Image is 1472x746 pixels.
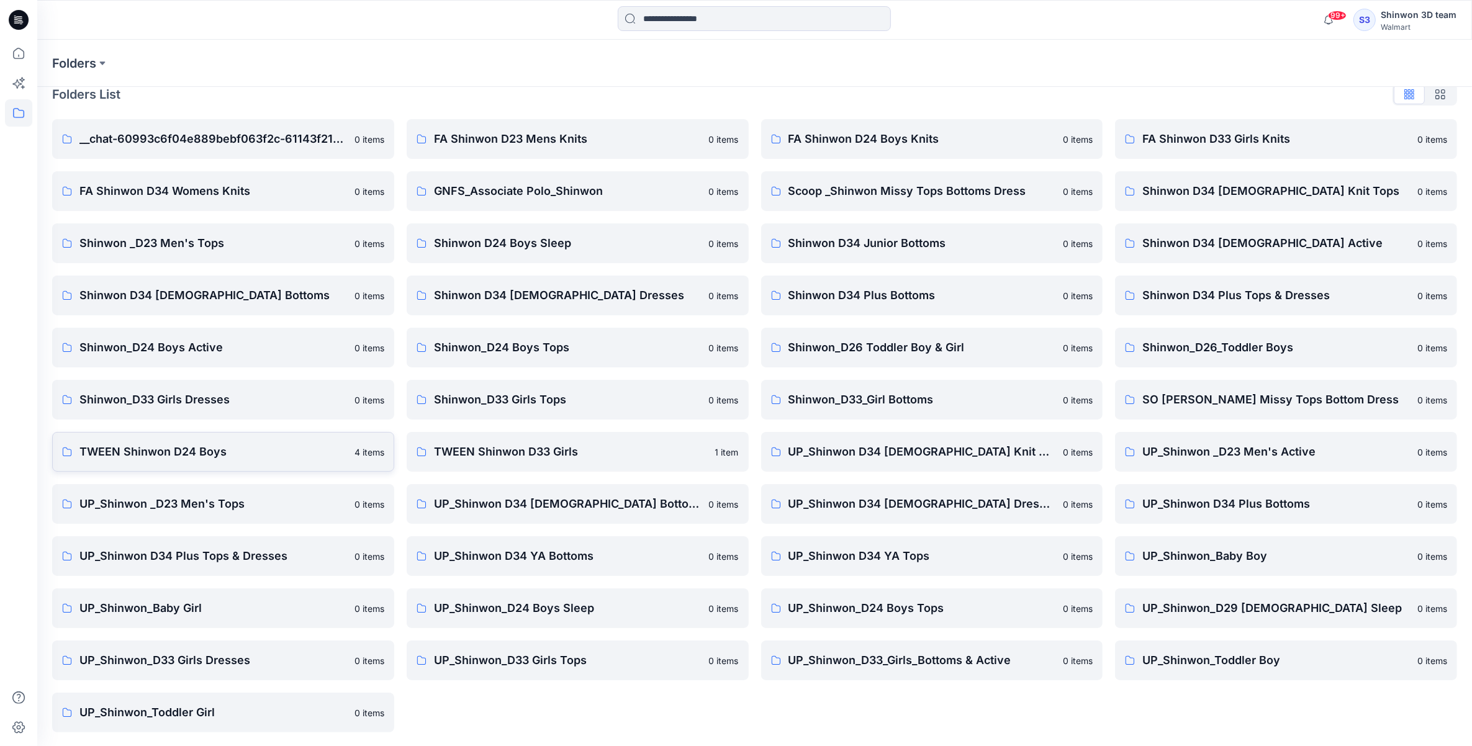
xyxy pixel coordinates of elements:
[1115,536,1457,576] a: UP_Shinwon_Baby Boy0 items
[52,276,394,315] a: Shinwon D34 [DEMOGRAPHIC_DATA] Bottoms0 items
[52,693,394,732] a: UP_Shinwon_Toddler Girl0 items
[761,432,1103,472] a: UP_Shinwon D34 [DEMOGRAPHIC_DATA] Knit Tops0 items
[79,182,347,200] p: FA Shinwon D34 Womens Knits
[407,171,749,211] a: GNFS_Associate Polo_Shinwon0 items
[788,547,1056,565] p: UP_Shinwon D34 YA Tops
[1417,550,1447,563] p: 0 items
[79,130,347,148] p: __chat-60993c6f04e889bebf063f2c-61143f21d7cdd7a6bb478b50
[52,536,394,576] a: UP_Shinwon D34 Plus Tops & Dresses0 items
[1142,547,1410,565] p: UP_Shinwon_Baby Boy
[52,640,394,680] a: UP_Shinwon_D33 Girls Dresses0 items
[1142,443,1410,461] p: UP_Shinwon _D23 Men's Active
[788,287,1056,304] p: Shinwon D34 Plus Bottoms
[1417,341,1447,354] p: 0 items
[1063,341,1093,354] p: 0 items
[709,341,739,354] p: 0 items
[761,328,1103,367] a: Shinwon_D26 Toddler Boy & Girl0 items
[79,287,347,304] p: Shinwon D34 [DEMOGRAPHIC_DATA] Bottoms
[1142,600,1410,617] p: UP_Shinwon_D29 [DEMOGRAPHIC_DATA] Sleep
[788,652,1056,669] p: UP_Shinwon_D33_Girls_Bottoms & Active
[354,550,384,563] p: 0 items
[1063,602,1093,615] p: 0 items
[788,182,1056,200] p: Scoop _Shinwon Missy Tops Bottoms Dress
[788,235,1056,252] p: Shinwon D34 Junior Bottoms
[434,130,702,148] p: FA Shinwon D23 Mens Knits
[1381,7,1456,22] div: Shinwon 3D team
[709,498,739,511] p: 0 items
[52,171,394,211] a: FA Shinwon D34 Womens Knits0 items
[1115,119,1457,159] a: FA Shinwon D33 Girls Knits0 items
[79,495,347,513] p: UP_Shinwon _D23 Men's Tops
[354,393,384,407] p: 0 items
[1115,640,1457,680] a: UP_Shinwon_Toddler Boy0 items
[709,654,739,667] p: 0 items
[788,339,1056,356] p: Shinwon_D26 Toddler Boy & Girl
[434,235,702,252] p: Shinwon D24 Boys Sleep
[1063,550,1093,563] p: 0 items
[709,602,739,615] p: 0 items
[434,547,702,565] p: UP_Shinwon D34 YA Bottoms
[79,652,347,669] p: UP_Shinwon_D33 Girls Dresses
[52,484,394,524] a: UP_Shinwon _D23 Men's Tops0 items
[354,498,384,511] p: 0 items
[52,328,394,367] a: Shinwon_D24 Boys Active0 items
[52,432,394,472] a: TWEEN Shinwon D24 Boys4 items
[761,223,1103,263] a: Shinwon D34 Junior Bottoms0 items
[761,380,1103,420] a: Shinwon_D33_Girl Bottoms0 items
[52,223,394,263] a: Shinwon _D23 Men's Tops0 items
[434,287,702,304] p: Shinwon D34 [DEMOGRAPHIC_DATA] Dresses
[788,495,1056,513] p: UP_Shinwon D34 [DEMOGRAPHIC_DATA] Dresses
[709,393,739,407] p: 0 items
[709,185,739,198] p: 0 items
[1063,654,1093,667] p: 0 items
[434,652,702,669] p: UP_Shinwon_D33 Girls Tops
[354,289,384,302] p: 0 items
[407,536,749,576] a: UP_Shinwon D34 YA Bottoms0 items
[1142,287,1410,304] p: Shinwon D34 Plus Tops & Dresses
[1063,498,1093,511] p: 0 items
[1142,495,1410,513] p: UP_Shinwon D34 Plus Bottoms
[761,640,1103,680] a: UP_Shinwon_D33_Girls_Bottoms & Active0 items
[761,119,1103,159] a: FA Shinwon D24 Boys Knits0 items
[354,237,384,250] p: 0 items
[1417,237,1447,250] p: 0 items
[52,588,394,628] a: UP_Shinwon_Baby Girl0 items
[1417,498,1447,511] p: 0 items
[1417,602,1447,615] p: 0 items
[52,55,96,72] a: Folders
[709,237,739,250] p: 0 items
[788,130,1056,148] p: FA Shinwon D24 Boys Knits
[761,536,1103,576] a: UP_Shinwon D34 YA Tops0 items
[407,328,749,367] a: Shinwon_D24 Boys Tops0 items
[354,446,384,459] p: 4 items
[79,391,347,408] p: Shinwon_D33 Girls Dresses
[434,600,702,617] p: UP_Shinwon_D24 Boys Sleep
[1115,588,1457,628] a: UP_Shinwon_D29 [DEMOGRAPHIC_DATA] Sleep0 items
[1142,182,1410,200] p: Shinwon D34 [DEMOGRAPHIC_DATA] Knit Tops
[1115,276,1457,315] a: Shinwon D34 Plus Tops & Dresses0 items
[1115,380,1457,420] a: SO [PERSON_NAME] Missy Tops Bottom Dress0 items
[434,391,702,408] p: Shinwon_D33 Girls Tops
[1381,22,1456,32] div: Walmart
[1115,328,1457,367] a: Shinwon_D26_Toddler Boys0 items
[1063,289,1093,302] p: 0 items
[407,119,749,159] a: FA Shinwon D23 Mens Knits0 items
[79,235,347,252] p: Shinwon _D23 Men's Tops
[52,85,120,104] p: Folders List
[1417,393,1447,407] p: 0 items
[79,704,347,721] p: UP_Shinwon_Toddler Girl
[788,600,1056,617] p: UP_Shinwon_D24 Boys Tops
[79,547,347,565] p: UP_Shinwon D34 Plus Tops & Dresses
[407,223,749,263] a: Shinwon D24 Boys Sleep0 items
[434,182,702,200] p: GNFS_Associate Polo_Shinwon
[709,550,739,563] p: 0 items
[354,185,384,198] p: 0 items
[354,602,384,615] p: 0 items
[407,484,749,524] a: UP_Shinwon D34 [DEMOGRAPHIC_DATA] Bottoms0 items
[1115,484,1457,524] a: UP_Shinwon D34 Plus Bottoms0 items
[709,289,739,302] p: 0 items
[1063,185,1093,198] p: 0 items
[407,640,749,680] a: UP_Shinwon_D33 Girls Tops0 items
[1063,393,1093,407] p: 0 items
